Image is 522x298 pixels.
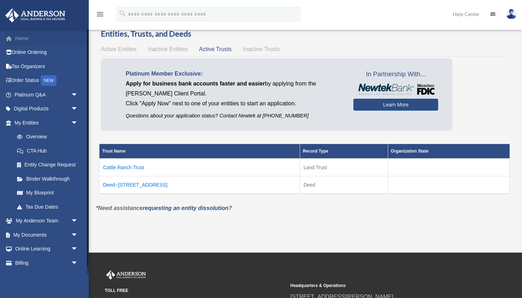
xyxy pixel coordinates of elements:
a: requesting an entity dissolution [143,205,229,211]
a: Binder Walkthrough [10,172,85,186]
p: Questions about your application status? Contact Newtek at [PHONE_NUMBER] [126,111,343,120]
span: arrow_drop_down [71,102,85,116]
a: Platinum Q&Aarrow_drop_down [5,88,89,102]
span: Active Entities [101,46,136,52]
td: Deed--[STREET_ADDRESS] [99,176,300,194]
a: Tax Organizers [5,59,89,73]
span: In Partnership With... [353,69,438,80]
a: CTA Hub [10,144,85,158]
td: Deed [300,176,388,194]
a: Online Learningarrow_drop_down [5,242,89,256]
span: arrow_drop_down [71,242,85,256]
img: Anderson Advisors Platinum Portal [105,270,147,280]
a: Tax Due Dates [10,200,85,214]
a: Order StatusNEW [5,73,89,88]
a: Overview [10,130,82,144]
span: arrow_drop_down [71,116,85,130]
i: search [119,10,126,17]
span: arrow_drop_down [71,88,85,102]
a: My Documentsarrow_drop_down [5,228,89,242]
a: Online Ordering [5,45,89,60]
img: NewtekBankLogoSM.png [357,84,435,95]
small: Headquarters & Operations [290,282,471,289]
span: arrow_drop_down [71,214,85,228]
a: Entity Change Request [10,158,85,172]
th: Organization State [388,144,510,159]
img: Anderson Advisors Platinum Portal [3,9,67,22]
span: arrow_drop_down [71,256,85,270]
a: My Anderson Teamarrow_drop_down [5,214,89,228]
span: Inactive Entities [148,46,188,52]
img: User Pic [506,9,517,19]
p: Platinum Member Exclusive: [126,69,343,79]
div: NEW [41,75,56,86]
a: Events Calendar [5,270,89,284]
span: Active Trusts [199,46,232,52]
td: Land Trust [300,159,388,176]
em: *Need assistance ? [96,205,232,211]
a: Digital Productsarrow_drop_down [5,102,89,116]
p: by applying from the [PERSON_NAME] Client Portal. [126,79,343,99]
a: My Entitiesarrow_drop_down [5,116,85,130]
a: Home [5,31,89,45]
a: Learn More [353,99,438,111]
td: Cattle Ranch Trust [99,159,300,176]
a: Billingarrow_drop_down [5,256,89,270]
small: TOLL FREE [105,287,286,294]
a: menu [96,12,104,18]
h3: Entities, Trusts, and Deeds [101,28,508,39]
th: Record Type [300,144,388,159]
span: Inactive Trusts [243,46,280,52]
span: arrow_drop_down [71,228,85,242]
span: Apply for business bank accounts faster and easier [126,81,265,87]
i: menu [96,10,104,18]
a: My Blueprint [10,186,85,200]
p: Click "Apply Now" next to one of your entities to start an application. [126,99,343,109]
th: Trust Name [99,144,300,159]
